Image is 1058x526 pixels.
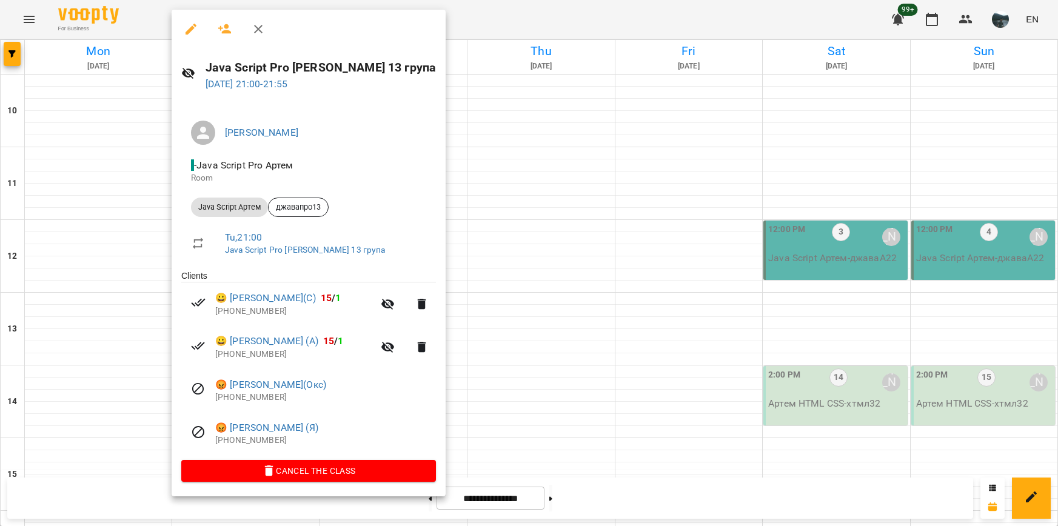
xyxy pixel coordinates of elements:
ul: Clients [181,270,436,460]
a: 😀 [PERSON_NAME](С) [215,291,316,305]
p: [PHONE_NUMBER] [215,434,436,447]
h6: Java Script Pro [PERSON_NAME] 13 група [206,58,437,77]
button: Cancel the class [181,460,436,482]
p: Room [191,172,426,184]
p: [PHONE_NUMBER] [215,348,373,361]
a: Java Script Pro [PERSON_NAME] 13 група [225,245,386,255]
a: [DATE] 21:00-21:55 [206,78,288,90]
span: 15 [323,335,334,347]
p: [PHONE_NUMBER] [215,391,436,404]
span: Cancel the class [191,464,426,478]
b: / [321,292,341,304]
span: 15 [321,292,332,304]
a: Tu , 21:00 [225,231,262,243]
span: джавапро13 [269,202,328,213]
b: / [323,335,344,347]
span: 1 [335,292,341,304]
svg: Paid [191,295,206,310]
span: - Java Script Pro Артем [191,159,295,171]
p: [PHONE_NUMBER] [215,305,373,318]
div: джавапро13 [268,198,329,217]
svg: Paid [191,339,206,353]
a: [PERSON_NAME] [225,127,298,138]
span: Java Script Артем [191,202,268,213]
a: 😡 [PERSON_NAME] (Я) [215,421,318,435]
span: 1 [338,335,343,347]
svg: Visit canceled [191,382,206,396]
a: 😡 [PERSON_NAME](Окс) [215,378,326,392]
a: 😀 [PERSON_NAME] (А) [215,334,318,348]
svg: Visit canceled [191,425,206,439]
